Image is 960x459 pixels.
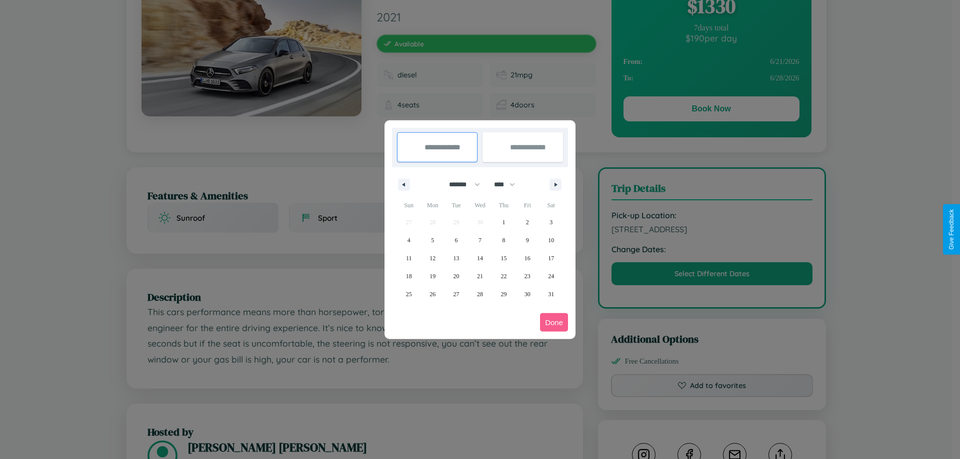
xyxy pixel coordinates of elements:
[397,197,420,213] span: Sun
[420,231,444,249] button: 5
[548,231,554,249] span: 10
[548,267,554,285] span: 24
[539,231,563,249] button: 10
[548,249,554,267] span: 17
[549,213,552,231] span: 3
[420,285,444,303] button: 26
[948,209,955,250] div: Give Feedback
[406,249,412,267] span: 11
[397,231,420,249] button: 4
[492,197,515,213] span: Thu
[492,231,515,249] button: 8
[407,231,410,249] span: 4
[492,213,515,231] button: 1
[500,249,506,267] span: 15
[468,231,491,249] button: 7
[420,267,444,285] button: 19
[515,285,539,303] button: 30
[468,197,491,213] span: Wed
[492,249,515,267] button: 15
[524,249,530,267] span: 16
[502,231,505,249] span: 8
[429,285,435,303] span: 26
[548,285,554,303] span: 31
[468,267,491,285] button: 21
[526,231,529,249] span: 9
[539,285,563,303] button: 31
[539,249,563,267] button: 17
[444,285,468,303] button: 27
[515,249,539,267] button: 16
[524,267,530,285] span: 23
[515,231,539,249] button: 9
[515,197,539,213] span: Fri
[397,285,420,303] button: 25
[492,267,515,285] button: 22
[397,249,420,267] button: 11
[539,213,563,231] button: 3
[468,249,491,267] button: 14
[429,249,435,267] span: 12
[478,231,481,249] span: 7
[431,231,434,249] span: 5
[477,267,483,285] span: 21
[429,267,435,285] span: 19
[502,213,505,231] span: 1
[500,267,506,285] span: 22
[515,213,539,231] button: 2
[420,249,444,267] button: 12
[540,313,568,332] button: Done
[492,285,515,303] button: 29
[406,267,412,285] span: 18
[515,267,539,285] button: 23
[397,267,420,285] button: 18
[444,249,468,267] button: 13
[526,213,529,231] span: 2
[444,267,468,285] button: 20
[500,285,506,303] span: 29
[539,197,563,213] span: Sat
[453,285,459,303] span: 27
[444,197,468,213] span: Tue
[468,285,491,303] button: 28
[406,285,412,303] span: 25
[477,285,483,303] span: 28
[455,231,458,249] span: 6
[453,249,459,267] span: 13
[524,285,530,303] span: 30
[444,231,468,249] button: 6
[539,267,563,285] button: 24
[453,267,459,285] span: 20
[420,197,444,213] span: Mon
[477,249,483,267] span: 14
